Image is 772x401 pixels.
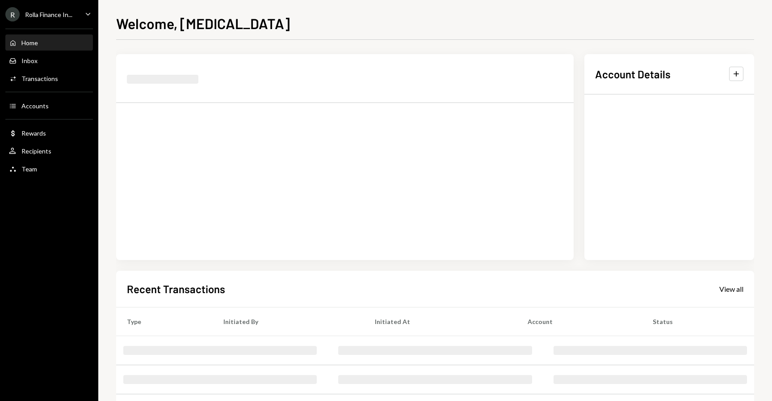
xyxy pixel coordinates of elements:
[5,70,93,86] a: Transactions
[116,307,213,336] th: Type
[127,282,225,296] h2: Recent Transactions
[21,39,38,47] div: Home
[21,147,51,155] div: Recipients
[21,102,49,110] div: Accounts
[21,57,38,64] div: Inbox
[5,143,93,159] a: Recipients
[517,307,642,336] th: Account
[5,98,93,114] a: Accounts
[5,125,93,141] a: Rewards
[21,75,58,82] div: Transactions
[21,165,37,173] div: Team
[5,34,93,51] a: Home
[25,11,72,18] div: Rolla Finance In...
[719,284,743,294] a: View all
[213,307,364,336] th: Initiated By
[116,14,290,32] h1: Welcome, [MEDICAL_DATA]
[364,307,517,336] th: Initiated At
[642,307,754,336] th: Status
[719,285,743,294] div: View all
[595,67,671,81] h2: Account Details
[5,52,93,68] a: Inbox
[5,7,20,21] div: R
[21,129,46,137] div: Rewards
[5,161,93,177] a: Team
